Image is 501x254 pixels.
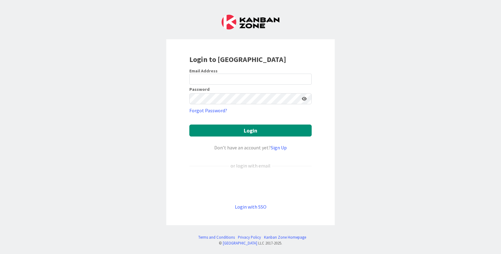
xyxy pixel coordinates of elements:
[235,204,266,210] a: Login with SSO
[271,144,287,151] a: Sign Up
[189,87,210,91] label: Password
[229,162,272,169] div: or login with email
[189,125,312,137] button: Login
[189,144,312,151] div: Don’t have an account yet?
[264,234,306,240] a: Kanban Zone Homepage
[186,179,315,193] iframe: Sign in with Google Button
[198,234,235,240] a: Terms and Conditions
[189,107,227,114] a: Forgot Password?
[189,68,218,74] label: Email Address
[195,240,306,246] div: © LLC 2017- 2025 .
[189,55,286,64] b: Login to [GEOGRAPHIC_DATA]
[223,241,257,245] a: [GEOGRAPHIC_DATA]
[238,234,261,240] a: Privacy Policy
[222,15,279,29] img: Kanban Zone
